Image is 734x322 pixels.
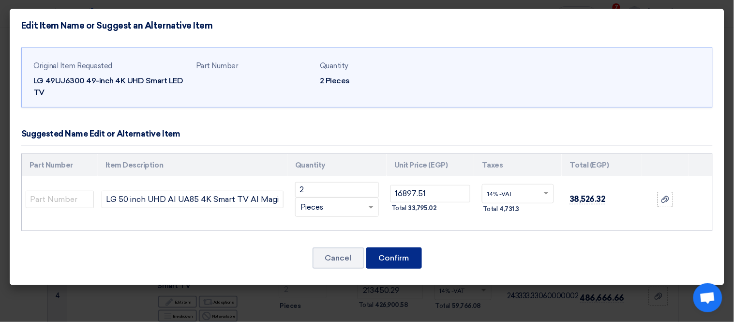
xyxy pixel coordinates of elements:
[320,75,436,87] div: 2 Pieces
[693,283,722,312] div: Open chat
[320,61,436,72] div: Quantity
[569,194,605,204] span: 38,526.32
[300,202,323,213] span: Pieces
[483,204,498,214] span: Total
[408,203,436,213] span: 33,795.02
[33,61,188,72] div: Original Item Requested
[196,61,312,72] div: Part Number
[387,154,474,177] th: Unit Price (EGP)
[474,154,562,177] th: Taxes
[366,247,422,269] button: Confirm
[390,185,470,202] input: Unit Price
[26,191,94,208] input: Part Number
[21,128,180,140] div: Suggested Name Edit or Alternative Item
[21,20,212,31] h4: Edit Item Name or Suggest an Alternative Item
[562,154,642,177] th: Total (EGP)
[391,203,406,213] span: Total
[482,184,554,203] ng-select: VAT
[22,154,98,177] th: Part Number
[102,191,284,208] input: Add Item Description
[500,204,520,214] span: 4,731.3
[287,154,387,177] th: Quantity
[33,75,188,98] div: LG 49UJ6300 49-inch 4K UHD Smart LED TV
[98,154,287,177] th: Item Description
[295,182,379,198] input: RFQ_STEP1.ITEMS.2.AMOUNT_TITLE
[313,247,364,269] button: Cancel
